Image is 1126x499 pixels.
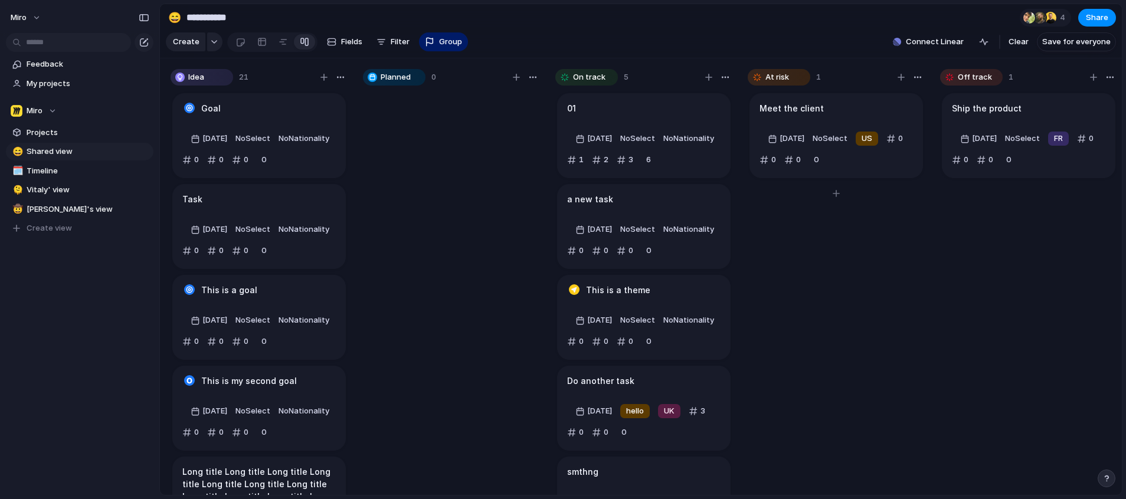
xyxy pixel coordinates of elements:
[276,129,332,148] button: NoNationality
[641,238,656,257] span: 0
[233,402,273,421] button: NoSelect
[1074,129,1096,148] button: 0
[172,93,346,178] div: Goal[DATE]NoSelectNoNationality0000
[1009,71,1013,83] span: 1
[1005,133,1040,143] span: No Select
[219,245,224,257] span: 0
[276,402,332,421] button: NoNationality
[604,426,608,438] span: 0
[201,375,297,388] h1: This is my second goal
[27,146,149,157] span: Shared view
[617,402,653,421] button: hello
[276,220,332,239] button: NoNationality
[883,129,906,148] button: 0
[639,241,659,260] button: 0
[12,183,21,197] div: 🫠
[166,32,205,51] button: Create
[233,129,273,148] button: NoSelect
[235,406,270,415] span: No Select
[257,420,271,438] span: 0
[853,129,881,148] button: US
[567,193,613,206] h1: a new task
[1045,129,1072,148] button: FR
[6,162,153,180] div: 🗓️Timeline
[179,150,202,169] button: 0
[810,129,850,148] button: NoSelect
[254,150,274,169] button: 0
[701,405,705,417] span: 3
[27,58,149,70] span: Feedback
[862,133,872,145] span: US
[235,133,270,143] span: No Select
[341,36,362,48] span: Fields
[201,284,257,297] h1: This is a goal
[614,423,634,442] button: 0
[780,133,804,145] span: [DATE]
[557,184,731,269] div: a new task[DATE]NoSelectNoNationality0000
[235,315,270,324] span: No Select
[620,133,655,143] span: No Select
[27,127,149,139] span: Projects
[974,150,996,169] button: 0
[988,154,993,166] span: 0
[629,154,633,166] span: 3
[179,332,202,351] button: 0
[194,426,199,438] span: 0
[564,150,587,169] button: 1
[1060,12,1069,24] span: 4
[557,275,731,360] div: This is a theme[DATE]NoSelectNoNationality0000
[173,36,199,48] span: Create
[419,32,468,51] button: Group
[906,36,964,48] span: Connect Linear
[771,154,776,166] span: 0
[765,129,807,148] button: [DATE]
[567,102,576,115] h1: 01
[958,71,992,83] span: Off track
[6,102,153,120] button: Miro
[257,147,271,166] span: 0
[179,423,202,442] button: 0
[168,9,181,25] div: 😄
[322,32,367,51] button: Fields
[6,143,153,160] a: 😄Shared view
[6,201,153,218] a: 🤠[PERSON_NAME]'s view
[202,405,227,417] span: [DATE]
[204,332,227,351] button: 0
[639,150,659,169] button: 6
[239,71,248,83] span: 21
[587,133,612,145] span: [DATE]
[204,423,227,442] button: 0
[972,133,997,145] span: [DATE]
[391,36,410,48] span: Filter
[1086,12,1108,24] span: Share
[587,224,612,235] span: [DATE]
[11,12,27,24] span: miro
[279,224,329,234] span: No Nationality
[194,154,199,166] span: 0
[431,71,436,83] span: 0
[579,245,584,257] span: 0
[1089,133,1094,145] span: 0
[204,150,227,169] button: 0
[188,311,230,330] button: [DATE]
[165,8,184,27] button: 😄
[813,133,847,143] span: No Select
[614,332,636,351] button: 0
[244,426,248,438] span: 0
[796,154,801,166] span: 0
[617,420,631,438] span: 0
[1037,32,1116,51] button: Save for everyone
[5,8,47,27] button: miro
[194,245,199,257] span: 0
[589,332,611,351] button: 0
[202,224,227,235] span: [DATE]
[952,102,1022,115] h1: Ship the product
[1054,133,1063,145] span: FR
[572,129,615,148] button: [DATE]
[757,150,779,169] button: 0
[639,332,659,351] button: 0
[6,75,153,93] a: My projects
[999,150,1019,169] button: 0
[765,71,789,83] span: At risk
[372,32,414,51] button: Filter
